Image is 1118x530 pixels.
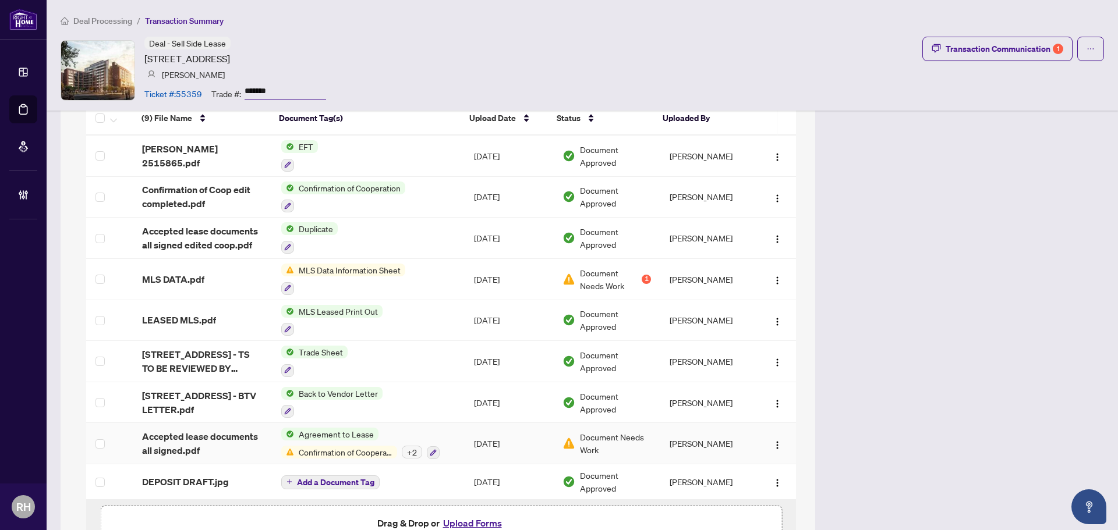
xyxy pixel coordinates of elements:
span: Document Approved [580,184,652,209]
span: Status [557,112,581,125]
button: Transaction Communication1 [922,37,1073,61]
td: [PERSON_NAME] [660,341,755,382]
span: Document Approved [580,469,652,495]
span: Confirmation of Coop edit completed.pdf [142,183,263,211]
td: [DATE] [465,423,553,464]
span: MLS DATA.pdf [142,272,204,286]
span: Document Approved [580,307,652,333]
article: Ticket #: 55359 [144,87,202,100]
span: RH [16,499,31,515]
button: Add a Document Tag [281,474,380,489]
span: Trade Sheet [294,346,348,358]
img: Logo [773,194,782,203]
article: Trade #: [211,87,241,100]
td: [PERSON_NAME] [660,300,755,342]
th: Uploaded By [653,102,747,136]
article: [PERSON_NAME] [162,68,225,81]
td: [PERSON_NAME] [660,464,755,500]
span: Transaction Summary [145,16,224,26]
th: Status [547,102,653,136]
span: Add a Document Tag [297,478,374,486]
img: Logo [773,358,782,367]
span: Confirmation of Cooperation [294,182,405,194]
img: Document Status [562,190,575,203]
button: Logo [768,187,787,206]
td: [DATE] [465,218,553,259]
span: [PERSON_NAME] 2515865.pdf [142,142,263,170]
span: home [61,17,69,25]
img: Logo [773,478,782,488]
span: DEPOSIT DRAFT.jpg [142,475,229,489]
img: Document Status [562,437,575,450]
img: logo [9,9,37,30]
span: Accepted lease documents all signed.pdf [142,429,263,457]
td: [PERSON_NAME] [660,382,755,424]
span: Document Approved [580,348,652,374]
img: Status Icon [281,387,294,400]
img: IMG-W12398958_1.jpg [61,41,135,100]
button: Status IconBack to Vendor Letter [281,387,383,418]
td: [DATE] [465,300,553,342]
span: LEASED MLS.pdf [142,313,216,327]
span: [STREET_ADDRESS] - TS TO BE REVIEWED BY [PERSON_NAME] 1.pdf [142,347,263,375]
button: Add a Document Tag [281,475,380,489]
button: Logo [768,229,787,247]
span: Confirmation of Cooperation [294,446,397,458]
img: Document Status [562,273,575,286]
img: Logo [773,440,782,450]
th: Document Tag(s) [270,102,459,136]
td: [DATE] [465,177,553,218]
button: Status IconTrade Sheet [281,346,348,377]
span: Deal Processing [73,16,132,26]
article: [STREET_ADDRESS] [144,52,230,66]
span: Document Needs Work [580,431,652,456]
img: Logo [773,234,782,244]
td: [PERSON_NAME] [660,259,755,300]
span: Duplicate [294,222,338,235]
img: Document Status [562,314,575,326]
img: Document Status [562,475,575,488]
img: Status Icon [281,446,294,458]
td: [PERSON_NAME] [660,136,755,177]
button: Logo [768,434,787,453]
span: Back to Vendor Letter [294,387,383,400]
span: MLS Data Information Sheet [294,264,405,276]
img: svg%3e [147,70,155,79]
button: Logo [768,270,787,289]
span: ellipsis [1087,45,1095,53]
img: Status Icon [281,222,294,235]
div: 1 [1053,44,1063,54]
img: Document Status [562,396,575,409]
span: plus [286,479,292,485]
td: [DATE] [465,464,553,500]
span: Document Needs Work [580,266,640,292]
img: Document Status [562,150,575,162]
img: Status Icon [281,305,294,318]
img: Status Icon [281,264,294,276]
button: Status IconAgreement to LeaseStatus IconConfirmation of Cooperation+2 [281,428,440,459]
img: Status Icon [281,346,294,358]
img: Status Icon [281,182,294,194]
button: Logo [768,311,787,329]
li: / [137,14,140,27]
span: Accepted lease documents all signed edited coop.pdf [142,224,263,252]
button: Logo [768,393,787,412]
img: Logo [773,399,782,408]
img: Logo [773,317,782,326]
td: [PERSON_NAME] [660,177,755,218]
span: (9) File Name [141,112,192,125]
td: [PERSON_NAME] [660,218,755,259]
button: Status IconMLS Data Information Sheet [281,264,405,295]
button: Logo [768,352,787,371]
button: Status IconMLS Leased Print Out [281,305,383,336]
img: Logo [773,276,782,285]
button: Open asap [1071,489,1106,524]
span: Upload Date [469,112,516,125]
img: Status Icon [281,428,294,440]
div: Transaction Communication [946,40,1063,58]
span: Document Approved [580,143,652,169]
button: Logo [768,472,787,491]
button: Status IconEFT [281,140,318,172]
td: [DATE] [465,259,553,300]
div: 1 [642,275,651,284]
